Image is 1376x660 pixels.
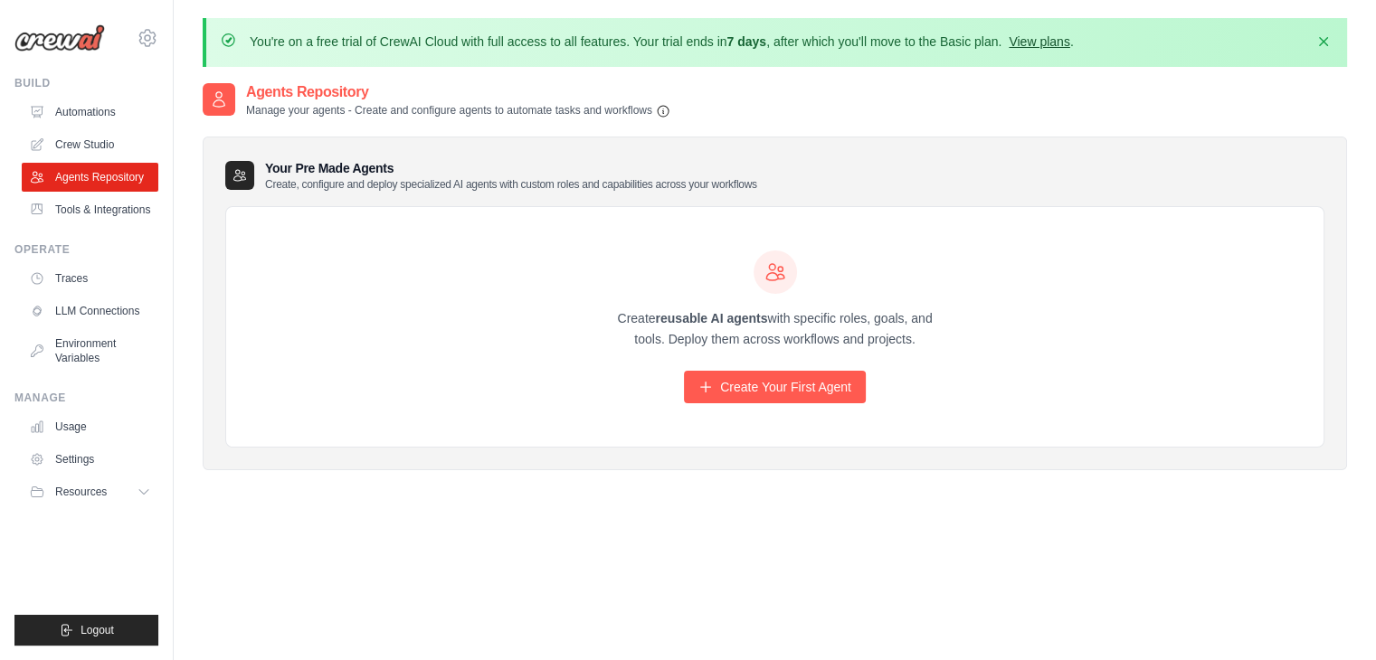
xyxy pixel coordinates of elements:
[726,34,766,49] strong: 7 days
[81,623,114,637] span: Logout
[265,159,757,192] h3: Your Pre Made Agents
[22,329,158,372] a: Environment Variables
[22,98,158,127] a: Automations
[22,163,158,192] a: Agents Repository
[22,445,158,474] a: Settings
[250,33,1074,51] p: You're on a free trial of CrewAI Cloud with full access to all features. Your trial ends in , aft...
[22,264,158,293] a: Traces
[14,76,158,90] div: Build
[14,24,105,52] img: Logo
[22,195,158,224] a: Tools & Integrations
[14,615,158,646] button: Logout
[22,297,158,325] a: LLM Connections
[684,371,866,403] a: Create Your First Agent
[655,311,767,325] strong: reusable AI agents
[265,177,757,192] p: Create, configure and deploy specialized AI agents with custom roles and capabilities across your...
[14,391,158,405] div: Manage
[22,412,158,441] a: Usage
[246,103,670,118] p: Manage your agents - Create and configure agents to automate tasks and workflows
[22,477,158,506] button: Resources
[602,308,949,350] p: Create with specific roles, goals, and tools. Deploy them across workflows and projects.
[55,485,107,499] span: Resources
[1009,34,1069,49] a: View plans
[14,242,158,257] div: Operate
[246,81,670,103] h2: Agents Repository
[22,130,158,159] a: Crew Studio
